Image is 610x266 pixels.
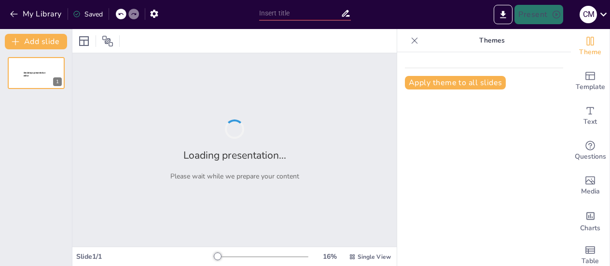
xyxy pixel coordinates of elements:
p: Themes [422,29,561,52]
div: Slide 1 / 1 [76,252,216,261]
div: Add charts and graphs [571,203,610,238]
span: Media [581,186,600,197]
span: Template [576,82,605,92]
div: Add ready made slides [571,64,610,99]
span: Position [102,35,113,47]
div: C M [580,6,597,23]
button: Export to PowerPoint [494,5,513,24]
div: Change the overall theme [571,29,610,64]
div: Add text boxes [571,99,610,133]
button: Present [514,5,563,24]
div: Saved [73,10,103,19]
button: Apply theme to all slides [405,76,506,89]
span: Text [583,117,597,127]
div: 16 % [318,252,341,261]
h2: Loading presentation... [183,148,286,162]
div: 1 [53,77,62,86]
span: Single View [358,253,391,261]
div: 1 [8,57,65,89]
button: My Library [7,6,66,22]
input: Insert title [259,6,341,20]
span: Theme [579,47,601,58]
div: Add images, graphics, shapes or video [571,168,610,203]
span: Questions [575,151,606,162]
p: Please wait while we prepare your content [170,172,299,181]
div: Get real-time input from your audience [571,133,610,168]
span: Sendsteps presentation editor [24,72,45,77]
span: Charts [580,223,600,234]
button: C M [580,5,597,24]
button: Add slide [5,34,67,49]
div: Layout [76,33,92,49]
